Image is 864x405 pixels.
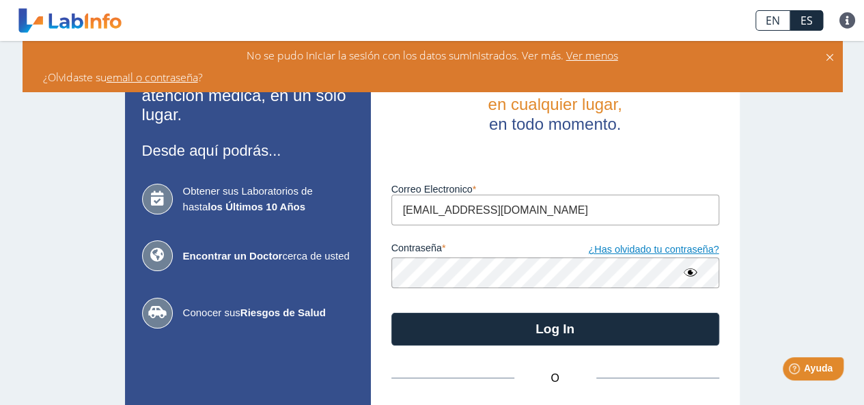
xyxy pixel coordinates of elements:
label: Correo Electronico [391,184,719,195]
span: Ver menos [563,48,618,63]
b: Riesgos de Salud [240,307,326,318]
span: O [514,370,596,387]
span: cerca de usted [183,249,354,264]
b: Encontrar un Doctor [183,250,283,262]
h2: Todas sus necesidades de atención médica, en un solo lugar. [142,66,354,125]
span: Conocer sus [183,305,354,321]
a: ES [790,10,823,31]
span: Obtener sus Laboratorios de hasta [183,184,354,214]
h3: Desde aquí podrás... [142,142,354,159]
a: ¿Has olvidado tu contraseña? [555,242,719,257]
span: en cualquier lugar, [488,95,622,113]
iframe: Help widget launcher [742,352,849,390]
span: No se pudo iniciar la sesión con los datos suministrados. Ver más. [247,48,563,63]
a: email o contraseña [107,70,198,85]
span: ¿Olvidaste su ? [43,70,203,85]
span: en todo momento. [489,115,621,133]
label: contraseña [391,242,555,257]
button: Log In [391,313,719,346]
a: EN [755,10,790,31]
b: los Últimos 10 Años [208,201,305,212]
